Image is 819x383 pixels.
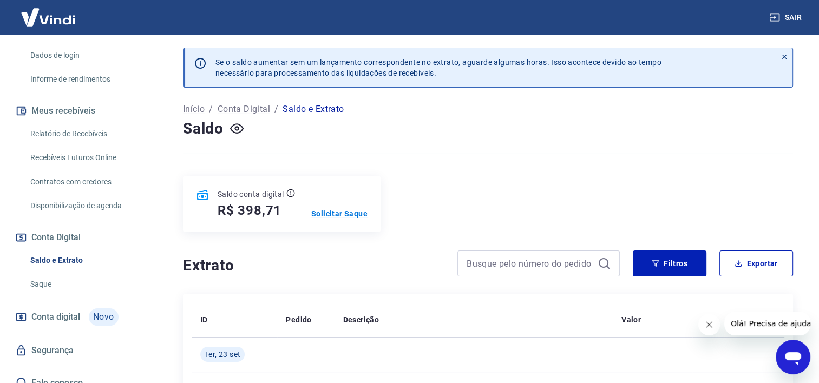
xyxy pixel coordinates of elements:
h5: R$ 398,71 [218,202,281,219]
p: Descrição [343,314,379,325]
button: Exportar [719,250,793,276]
p: Valor [621,314,641,325]
a: Solicitar Saque [311,208,368,219]
h4: Saldo [183,118,224,140]
p: / [209,103,213,116]
input: Busque pelo número do pedido [467,255,593,272]
a: Disponibilização de agenda [26,195,149,217]
button: Meus recebíveis [13,99,149,123]
iframe: Mensagem da empresa [724,312,810,335]
a: Saque [26,273,149,295]
span: Olá! Precisa de ajuda? [6,8,91,16]
iframe: Botão para abrir a janela de mensagens [776,340,810,374]
p: ID [200,314,208,325]
a: Conta Digital [218,103,270,116]
p: Saldo e Extrato [283,103,344,116]
p: Pedido [286,314,311,325]
a: Relatório de Recebíveis [26,123,149,145]
a: Dados de login [26,44,149,67]
iframe: Fechar mensagem [698,314,720,335]
span: Conta digital [31,309,80,325]
a: Início [183,103,205,116]
button: Conta Digital [13,226,149,249]
p: / [274,103,278,116]
a: Informe de rendimentos [26,68,149,90]
span: Novo [89,308,119,326]
a: Segurança [13,339,149,362]
p: Se o saldo aumentar sem um lançamento correspondente no extrato, aguarde algumas horas. Isso acon... [215,57,661,78]
h4: Extrato [183,255,444,276]
a: Contratos com credores [26,171,149,193]
p: Saldo conta digital [218,189,284,200]
button: Filtros [633,250,706,276]
span: Ter, 23 set [205,349,240,360]
button: Sair [767,8,806,28]
a: Recebíveis Futuros Online [26,147,149,169]
a: Saldo e Extrato [26,249,149,272]
a: Conta digitalNovo [13,304,149,330]
img: Vindi [13,1,83,34]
